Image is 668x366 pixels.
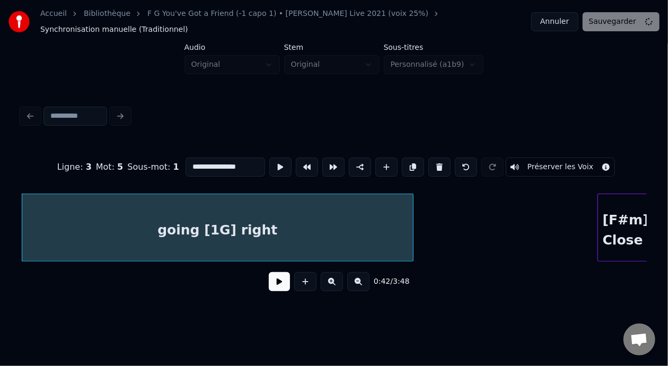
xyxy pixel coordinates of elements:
[57,161,92,173] div: Ligne :
[374,276,399,287] div: /
[96,161,124,173] div: Mot :
[506,158,616,177] button: Toggle
[384,43,484,51] label: Sous-titres
[40,24,188,35] span: Synchronisation manuelle (Traditionnel)
[531,12,578,31] button: Annuler
[184,43,280,51] label: Audio
[84,8,130,19] a: Bibliothèque
[8,11,30,32] img: youka
[147,8,428,19] a: F G You've Got a Friend (-1 capo 1) • [PERSON_NAME] Live 2021 (voix 25%)
[117,162,123,172] span: 5
[374,276,390,287] span: 0:42
[284,43,380,51] label: Stem
[623,324,655,355] div: Ouvrir le chat
[173,162,179,172] span: 1
[40,8,531,35] nav: breadcrumb
[40,8,67,19] a: Accueil
[393,276,409,287] span: 3:48
[127,161,179,173] div: Sous-mot :
[86,162,92,172] span: 3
